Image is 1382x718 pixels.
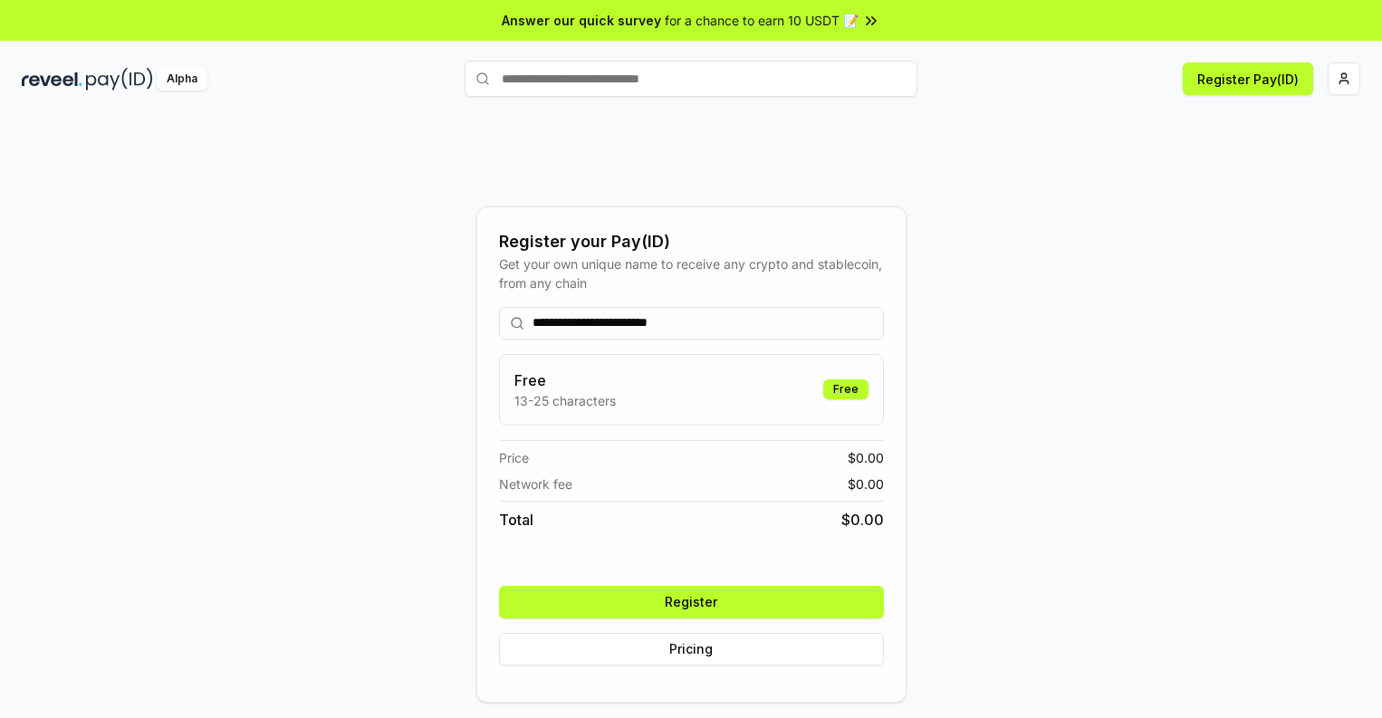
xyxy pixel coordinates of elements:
[502,11,661,30] span: Answer our quick survey
[823,379,869,399] div: Free
[499,474,572,493] span: Network fee
[499,448,529,467] span: Price
[499,229,884,254] div: Register your Pay(ID)
[157,68,207,91] div: Alpha
[22,68,82,91] img: reveel_dark
[499,633,884,665] button: Pricing
[499,509,533,531] span: Total
[499,254,884,292] div: Get your own unique name to receive any crypto and stablecoin, from any chain
[665,11,859,30] span: for a chance to earn 10 USDT 📝
[86,68,153,91] img: pay_id
[499,586,884,618] button: Register
[1183,62,1313,95] button: Register Pay(ID)
[848,474,884,493] span: $ 0.00
[514,369,616,391] h3: Free
[841,509,884,531] span: $ 0.00
[848,448,884,467] span: $ 0.00
[514,391,616,410] p: 13-25 characters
